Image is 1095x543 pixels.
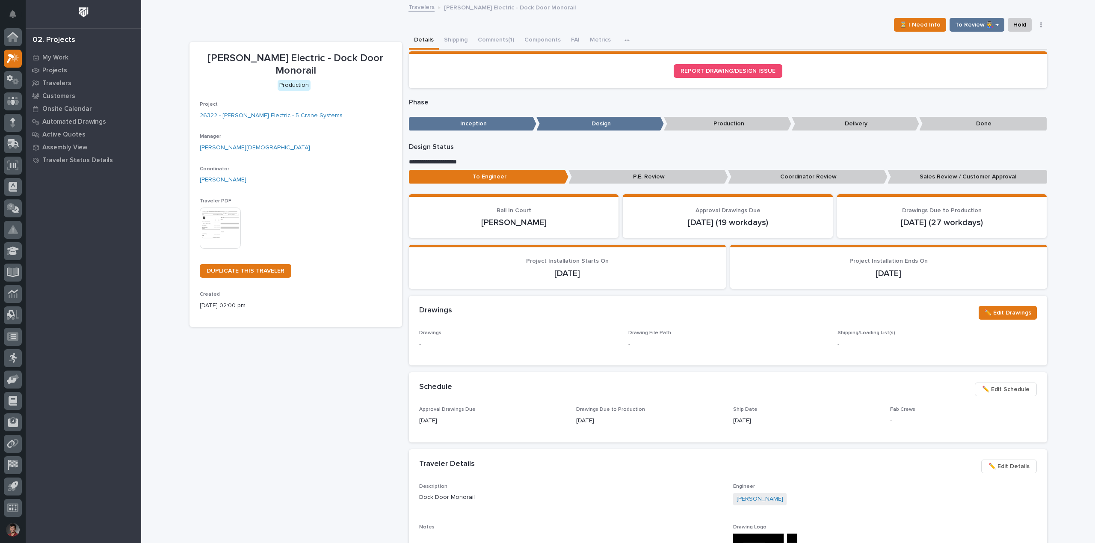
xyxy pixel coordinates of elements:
p: Done [919,117,1047,131]
h2: Schedule [419,383,452,392]
span: Notes [419,525,435,530]
p: [PERSON_NAME] Electric - Dock Door Monorail [200,52,392,77]
p: Assembly View [42,144,87,151]
p: Dock Door Monorail [419,493,723,502]
a: Automated Drawings [26,115,141,128]
button: Details [409,32,439,50]
span: Drawings Due to Production [576,407,645,412]
p: [DATE] [576,416,723,425]
span: ⏳ I Need Info [900,20,941,30]
span: Created [200,292,220,297]
span: Approval Drawings Due [419,407,476,412]
span: Hold [1013,20,1026,30]
a: Active Quotes [26,128,141,141]
span: To Review 👨‍🏭 → [955,20,999,30]
button: Metrics [585,32,616,50]
span: ✏️ Edit Details [988,461,1030,472]
button: ⏳ I Need Info [894,18,946,32]
button: Shipping [439,32,473,50]
span: Approval Drawings Due [695,208,761,214]
a: [PERSON_NAME][DEMOGRAPHIC_DATA] [200,143,310,152]
div: 02. Projects [33,36,75,45]
button: FAI [566,32,585,50]
p: [PERSON_NAME] Electric - Dock Door Monorail [444,2,576,12]
button: ✏️ Edit Schedule [975,383,1037,396]
span: Coordinator [200,166,229,172]
span: Traveler PDF [200,199,231,204]
span: Description [419,484,447,489]
button: ✏️ Edit Drawings [979,306,1037,320]
p: Delivery [792,117,919,131]
span: Engineer [733,484,755,489]
div: Notifications [11,10,22,24]
button: Components [519,32,566,50]
p: Coordinator Review [728,170,888,184]
p: [DATE] [419,268,716,279]
p: - [628,340,630,349]
h2: Traveler Details [419,460,475,469]
p: [DATE] 02:00 pm [200,301,392,310]
span: Drawing File Path [628,330,671,335]
span: Project [200,102,218,107]
a: [PERSON_NAME] [200,175,246,184]
span: ✏️ Edit Schedule [982,384,1030,395]
p: [DATE] (27 workdays) [847,217,1037,228]
p: Design [536,117,664,131]
p: Travelers [42,80,71,87]
button: users-avatar [4,521,22,539]
span: REPORT DRAWING/DESIGN ISSUE [681,68,775,74]
span: Drawings [419,330,441,335]
button: ✏️ Edit Details [981,460,1037,473]
p: Active Quotes [42,131,86,139]
a: REPORT DRAWING/DESIGN ISSUE [674,64,782,78]
p: Inception [409,117,536,131]
button: To Review 👨‍🏭 → [950,18,1004,32]
a: Traveler Status Details [26,154,141,166]
span: ✏️ Edit Drawings [984,308,1031,318]
p: [DATE] [419,416,566,425]
p: - [419,340,618,349]
a: Travelers [408,2,435,12]
button: Notifications [4,5,22,23]
p: Production [664,117,791,131]
a: Customers [26,89,141,102]
p: [DATE] [740,268,1037,279]
span: Manager [200,134,221,139]
p: To Engineer [409,170,568,184]
span: Project Installation Ends On [849,258,928,264]
p: Onsite Calendar [42,105,92,113]
a: Onsite Calendar [26,102,141,115]
a: My Work [26,51,141,64]
span: Drawing Logo [733,525,766,530]
p: [PERSON_NAME] [419,217,609,228]
span: DUPLICATE THIS TRAVELER [207,268,284,274]
p: Traveler Status Details [42,157,113,164]
p: [DATE] [733,416,880,425]
h2: Drawings [419,306,452,315]
p: My Work [42,54,68,62]
p: - [838,340,1036,349]
p: - [890,416,1037,425]
p: Customers [42,92,75,100]
img: Workspace Logo [76,4,92,20]
button: Hold [1008,18,1032,32]
a: Assembly View [26,141,141,154]
p: Design Status [409,143,1047,151]
a: DUPLICATE THIS TRAVELER [200,264,291,278]
p: Automated Drawings [42,118,106,126]
a: 26322 - [PERSON_NAME] Electric - 5 Crane Systems [200,111,343,120]
span: Shipping/Loading List(s) [838,330,895,335]
span: Fab Crews [890,407,915,412]
p: Sales Review / Customer Approval [888,170,1047,184]
a: Travelers [26,77,141,89]
p: [DATE] (19 workdays) [633,217,823,228]
button: Comments (1) [473,32,519,50]
span: Drawings Due to Production [902,208,982,214]
a: [PERSON_NAME] [737,495,783,504]
p: Projects [42,67,67,74]
a: Projects [26,64,141,77]
span: Project Installation Starts On [526,258,609,264]
div: Production [278,80,311,91]
p: P.E. Review [568,170,728,184]
span: Ball In Court [497,208,531,214]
